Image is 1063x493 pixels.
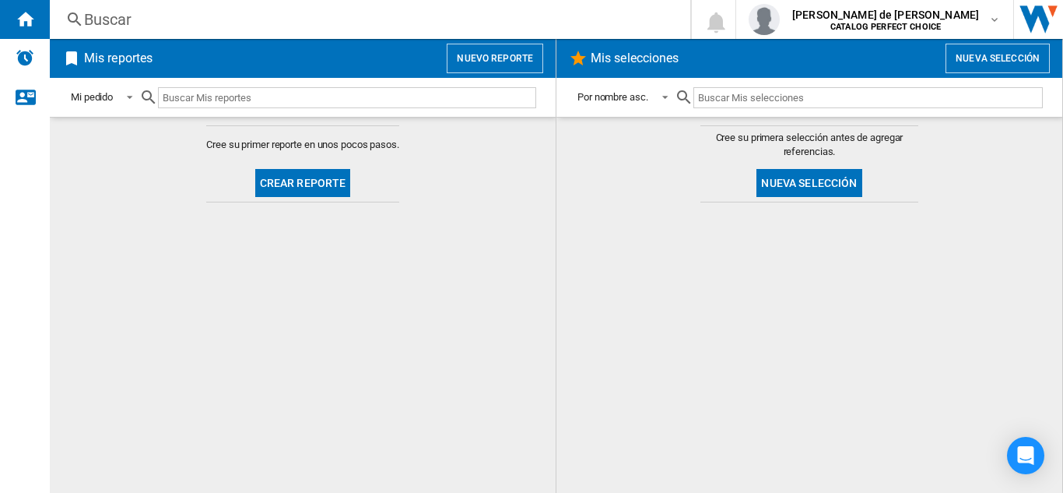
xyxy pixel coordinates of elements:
[71,91,113,103] div: Mi pedido
[16,48,34,67] img: alerts-logo.svg
[1007,437,1044,474] div: Open Intercom Messenger
[84,9,650,30] div: Buscar
[749,4,780,35] img: profile.jpg
[577,91,648,103] div: Por nombre asc.
[830,22,941,32] b: CATALOG PERFECT CHOICE
[693,87,1043,108] input: Buscar Mis selecciones
[700,131,918,159] span: Cree su primera selección antes de agregar referencias.
[206,138,399,152] span: Cree su primer reporte en unos pocos pasos.
[792,7,979,23] span: [PERSON_NAME] de [PERSON_NAME]
[588,44,682,73] h2: Mis selecciones
[756,169,861,197] button: Nueva selección
[945,44,1050,73] button: Nueva selección
[81,44,156,73] h2: Mis reportes
[255,169,351,197] button: Crear reporte
[447,44,543,73] button: Nuevo reporte
[158,87,536,108] input: Buscar Mis reportes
